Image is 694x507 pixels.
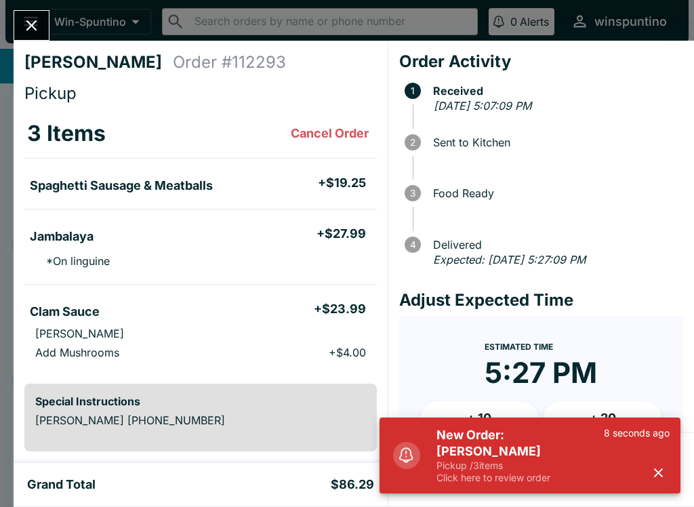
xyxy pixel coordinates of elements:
p: [PERSON_NAME] [PHONE_NUMBER] [35,413,366,427]
h5: + $23.99 [314,301,366,317]
h5: Grand Total [27,476,96,493]
em: [DATE] 5:07:09 PM [434,99,531,113]
text: 1 [411,85,415,96]
p: + $4.00 [329,346,366,359]
p: Click here to review order [436,472,604,484]
h5: Spaghetti Sausage & Meatballs [30,178,213,194]
span: Sent to Kitchen [426,136,683,148]
h4: Order # 112293 [173,52,286,73]
h5: Clam Sauce [30,304,100,320]
p: Pickup / 3 items [436,460,604,472]
h4: Order Activity [399,52,683,72]
table: orders table [24,109,377,373]
h4: Adjust Expected Time [399,290,683,310]
time: 5:27 PM [485,355,597,390]
button: Close [14,11,49,40]
span: Estimated Time [485,342,553,352]
p: Add Mushrooms [35,346,119,359]
text: 3 [410,188,415,199]
p: [PERSON_NAME] [35,327,124,340]
span: Pickup [24,83,77,103]
span: Received [426,85,683,97]
h4: [PERSON_NAME] [24,52,173,73]
button: Cancel Order [285,120,374,147]
span: Food Ready [426,187,683,199]
p: 8 seconds ago [604,427,670,439]
h5: New Order: [PERSON_NAME] [436,427,604,460]
h5: + $27.99 [317,226,366,242]
h5: + $19.25 [318,175,366,191]
h6: Special Instructions [35,394,366,408]
text: 2 [410,137,415,148]
text: 4 [409,239,415,250]
button: + 20 [544,401,661,435]
p: * On linguine [35,254,110,268]
h5: $86.29 [331,476,374,493]
button: + 10 [421,401,539,435]
h3: 3 Items [27,120,106,147]
em: Expected: [DATE] 5:27:09 PM [433,253,586,266]
h5: Jambalaya [30,228,94,245]
span: Delivered [426,239,683,251]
